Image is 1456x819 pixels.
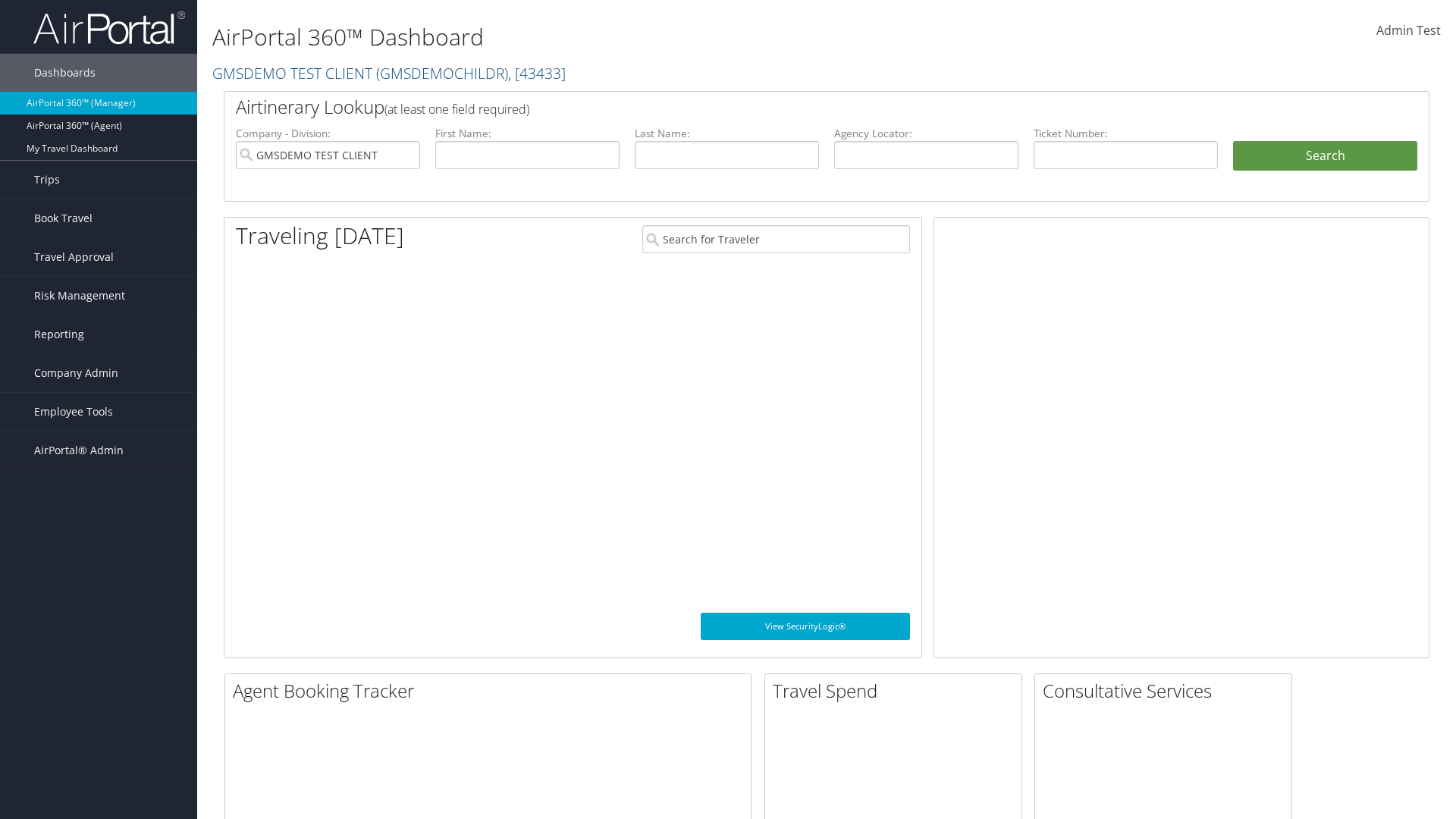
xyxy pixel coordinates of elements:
[212,21,1031,53] h1: AirPortal 360™ Dashboard
[834,126,1018,141] label: Agency Locator:
[33,10,185,45] img: airportal-logo.png
[1233,141,1417,171] button: Search
[34,161,60,199] span: Trips
[1034,126,1218,141] label: Ticket Number:
[635,126,819,141] label: Last Name:
[34,393,113,431] span: Employee Tools
[701,613,910,640] a: View SecurityLogic®
[34,277,125,315] span: Risk Management
[236,220,404,252] h1: Traveling [DATE]
[1376,22,1441,39] span: Admin Test
[34,315,84,353] span: Reporting
[642,225,910,253] input: Search for Traveler
[773,678,1021,704] h2: Travel Spend
[233,678,751,704] h2: Agent Booking Tracker
[1376,8,1441,55] a: Admin Test
[34,199,93,237] span: Book Travel
[34,431,124,469] span: AirPortal® Admin
[508,63,566,83] span: , [ 43433 ]
[212,63,566,83] a: GMSDEMO TEST CLIENT
[34,238,114,276] span: Travel Approval
[376,63,508,83] span: ( GMSDEMOCHILDR )
[384,101,529,118] span: (at least one field required)
[1043,678,1291,704] h2: Consultative Services
[34,54,96,92] span: Dashboards
[236,94,1317,120] h2: Airtinerary Lookup
[34,354,118,392] span: Company Admin
[435,126,620,141] label: First Name:
[236,126,420,141] label: Company - Division:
